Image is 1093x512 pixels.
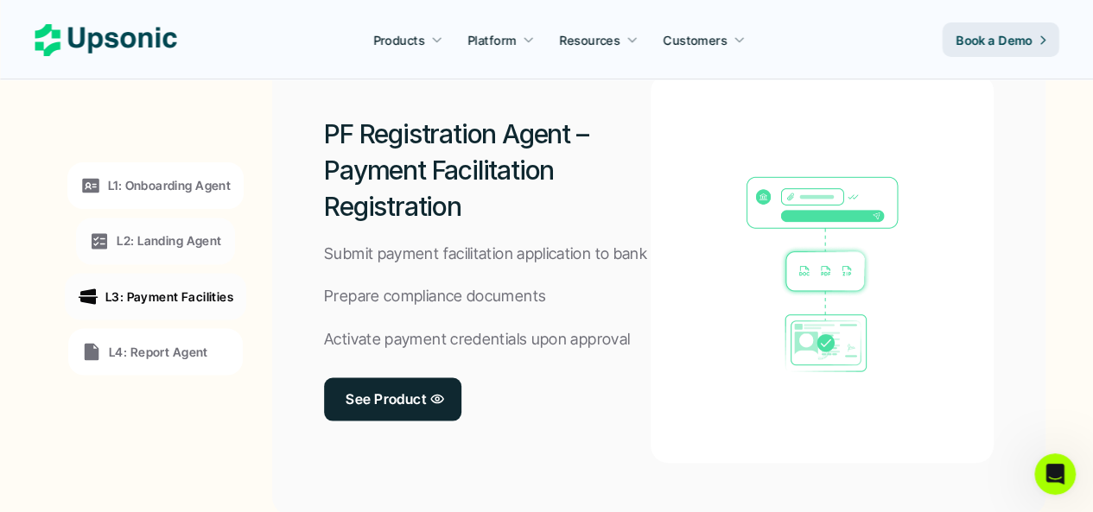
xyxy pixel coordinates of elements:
[324,326,630,351] p: Activate payment credentials upon approval
[467,31,516,49] p: Platform
[324,284,546,309] p: Prepare compliance documents
[373,31,424,49] p: Products
[105,287,233,305] p: L3: Payment Facilities
[942,22,1058,57] a: Book a Demo
[1034,453,1076,495] iframe: Intercom live chat
[324,377,461,420] a: See Product
[956,31,1033,49] p: Book a Demo
[324,116,651,224] h2: PF Registration Agent – Payment Facilitation Registration
[117,231,221,250] p: L2: Landing Agent
[560,31,620,49] p: Resources
[363,24,453,55] a: Products
[346,386,426,411] p: See Product
[664,31,728,49] p: Customers
[108,176,231,194] p: L1: Onboarding Agent
[109,342,208,360] p: L4: Report Agent
[324,242,647,267] p: Submit payment facilitation application to bank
